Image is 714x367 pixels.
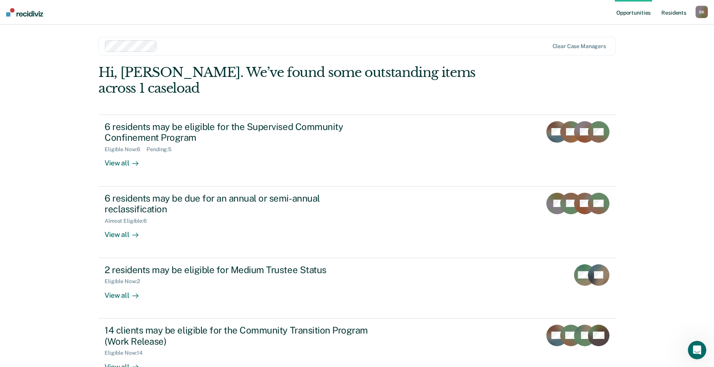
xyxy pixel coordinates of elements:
iframe: Intercom live chat [688,341,706,359]
div: View all [105,153,148,168]
div: 6 residents may be eligible for the Supervised Community Confinement Program [105,121,374,143]
div: Almost Eligible : 6 [105,218,153,224]
div: View all [105,224,148,239]
a: 6 residents may be due for an annual or semi-annual reclassificationAlmost Eligible:6View all [98,187,616,258]
div: View all [105,285,148,300]
a: 6 residents may be eligible for the Supervised Community Confinement ProgramEligible Now:6Pending... [98,115,616,187]
button: BK [696,6,708,18]
div: 14 clients may be eligible for the Community Transition Program (Work Release) [105,325,374,347]
div: Clear case managers [553,43,606,50]
div: B K [696,6,708,18]
div: 6 residents may be due for an annual or semi-annual reclassification [105,193,374,215]
img: Recidiviz [6,8,43,17]
div: Pending : 5 [146,146,178,153]
div: 2 residents may be eligible for Medium Trustee Status [105,264,374,275]
a: 2 residents may be eligible for Medium Trustee StatusEligible Now:2View all [98,258,616,319]
div: Hi, [PERSON_NAME]. We’ve found some outstanding items across 1 caseload [98,65,512,96]
div: Eligible Now : 6 [105,146,146,153]
div: Eligible Now : 2 [105,278,146,285]
div: Eligible Now : 14 [105,350,149,356]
